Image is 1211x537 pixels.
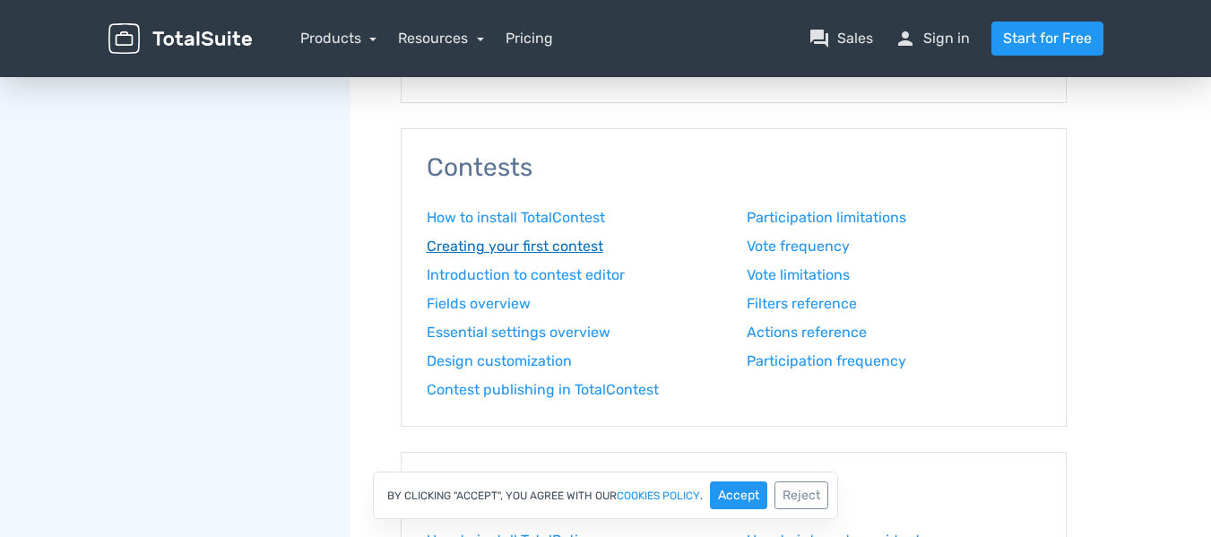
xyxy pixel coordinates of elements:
a: Design customization [427,351,721,372]
a: cookies policy [617,490,700,501]
a: personSign in [895,28,970,49]
button: Accept [710,481,767,509]
a: Essential settings overview [427,322,721,343]
a: Vote frequency [747,236,1041,257]
img: TotalSuite for WordPress [108,23,252,55]
a: Introduction to contest editor [427,264,721,286]
a: Start for Free [991,22,1103,56]
a: How to install TotalContest [427,207,721,229]
h3: Contests [427,154,1041,182]
a: Products [300,30,377,47]
a: Contest publishing in TotalContest [427,379,721,401]
span: question_answer [809,28,830,49]
a: Resources [398,30,484,47]
a: Creating your first contest [427,236,721,257]
a: Pricing [506,28,553,49]
span: person [895,28,916,49]
a: Participation limitations [747,207,1041,229]
a: Vote limitations [747,264,1041,286]
a: Participation frequency [747,351,1041,372]
button: Reject [774,481,828,509]
a: question_answerSales [809,28,873,49]
div: By clicking "Accept", you agree with our . [373,472,838,519]
a: Filters reference [747,293,1041,315]
a: Actions reference [747,322,1041,343]
a: Fields overview [427,293,721,315]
